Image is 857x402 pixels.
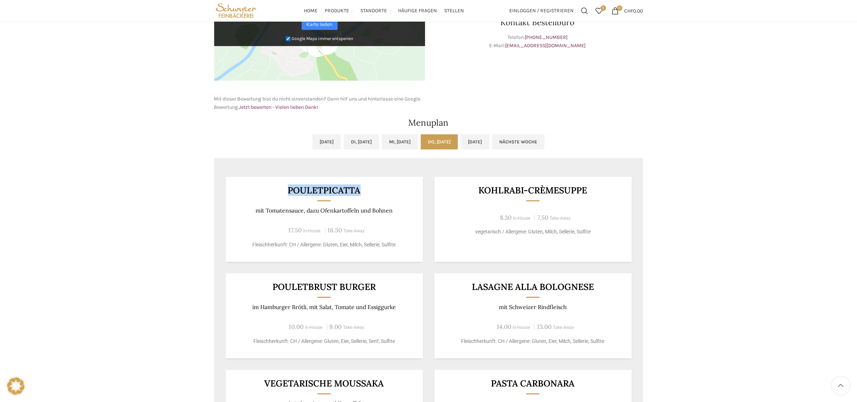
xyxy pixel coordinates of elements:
span: Home [304,8,317,14]
p: Fleischherkunft: CH / Allergene: Gluten, Eier, Milch, Sellerie, Sulfite [443,338,623,345]
p: mit Schweizer Rindfleisch [443,304,623,311]
a: Häufige Fragen [398,4,437,18]
span: 8.30 [500,214,511,222]
small: Google Maps immer entsperren [292,36,353,41]
a: [PHONE_NUMBER] [525,34,568,40]
div: Meine Wunschliste [592,4,606,18]
h3: Pouletbrust Burger [234,282,414,291]
span: 16.50 [328,226,342,234]
a: Jetzt bewerten - Vielen lieben Dank! [239,104,319,110]
a: 0 CHF0.00 [608,4,647,18]
a: Stellen [444,4,464,18]
a: Standorte [360,4,391,18]
span: 0 [617,5,622,11]
span: Häufige Fragen [398,8,437,14]
span: 17.50 [289,226,302,234]
span: 10.00 [289,323,304,331]
h3: Pouletpicatta [234,186,414,195]
p: Fleischherkunft: CH / Allergene: Gluten, Eier, Milch, Sellerie, Sulfite [234,241,414,249]
span: Take-Away [553,325,574,330]
span: 7.50 [537,214,548,222]
span: Take-Away [344,228,365,233]
p: im Hamburger Brötli, mit Salat, Tomate und Essiggurke [234,304,414,311]
p: Fleischherkunft: CH / Allergene: Gluten, Eier, Sellerie, Senf, Sulfite [234,338,414,345]
a: Karte laden [302,19,338,30]
a: [DATE] [312,134,341,149]
p: mit Tomatensauce, dazu Ofenkartoffeln und Bohnen [234,207,414,214]
span: In-House [305,325,323,330]
a: [EMAIL_ADDRESS][DOMAIN_NAME] [505,43,586,49]
a: 0 [592,4,606,18]
a: Di, [DATE] [344,134,379,149]
span: In-House [303,228,321,233]
span: Take-Away [343,325,365,330]
span: Einloggen / Registrieren [510,8,574,13]
span: CHF [624,8,633,14]
input: Google Maps immer entsperren [286,36,290,41]
a: [DATE] [461,134,489,149]
span: Stellen [444,8,464,14]
a: Einloggen / Registrieren [506,4,578,18]
span: Produkte [325,8,349,14]
span: 14.00 [497,323,511,331]
p: Telefon: E-Mail: [432,33,643,50]
a: Scroll to top button [832,377,850,395]
h3: Kontakt Bestellbüro [432,18,643,26]
span: Take-Away [550,216,571,221]
a: Mi, [DATE] [382,134,418,149]
span: 0 [601,5,606,11]
p: vegetarisch / Allergene: Gluten, Milch, Sellerie, Sulfite [443,228,623,236]
div: Main navigation [262,4,506,18]
p: Mit dieser Bewertung bist du nicht einverstanden? Dann hilf uns und hinterlasse eine Google Bewer... [214,95,425,111]
h3: LASAGNE ALLA BOLOGNESE [443,282,623,291]
a: Home [304,4,317,18]
a: Suchen [578,4,592,18]
bdi: 0.00 [624,8,643,14]
h3: Vegetarische Moussaka [234,379,414,388]
h2: Menuplan [214,119,643,127]
a: Site logo [214,7,258,13]
a: Produkte [325,4,353,18]
span: In-House [513,216,531,221]
a: Do, [DATE] [421,134,458,149]
h3: Kohlrabi-Crèmesuppe [443,186,623,195]
h3: Pasta Carbonara [443,379,623,388]
span: 9.00 [330,323,342,331]
a: Nächste Woche [492,134,545,149]
span: 13.00 [537,323,551,331]
span: In-House [513,325,530,330]
span: Standorte [360,8,387,14]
